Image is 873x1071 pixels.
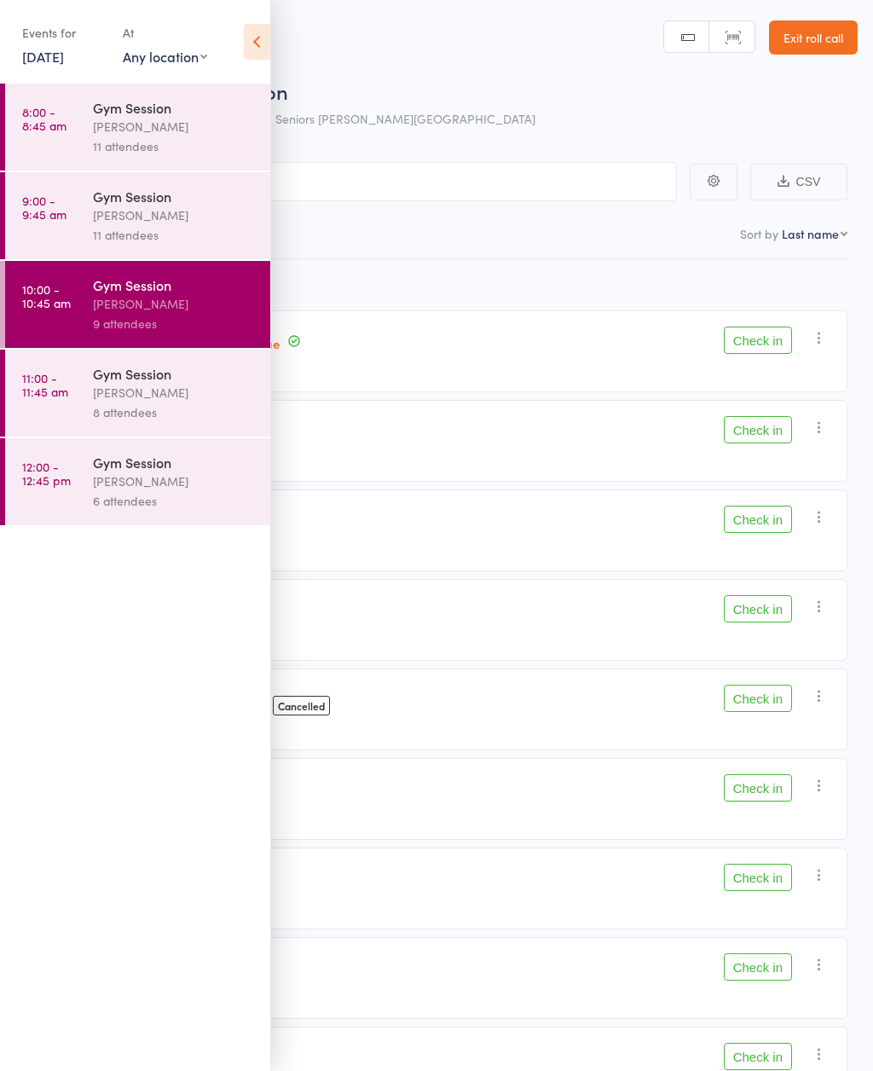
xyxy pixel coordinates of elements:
div: Gym Session [93,187,256,206]
button: Check in [724,416,792,443]
time: 10:00 - 10:45 am [22,282,71,310]
div: 11 attendees [93,136,256,156]
button: Check in [724,864,792,891]
div: [PERSON_NAME] [93,294,256,314]
span: Cancelled [273,696,330,715]
div: 9 attendees [93,314,256,333]
div: Last name [782,225,839,242]
a: Exit roll call [769,20,858,55]
div: Gym Session [93,364,256,383]
a: 8:00 -8:45 amGym Session[PERSON_NAME]11 attendees [5,84,270,171]
div: 8 attendees [93,402,256,422]
button: Check in [724,685,792,712]
time: 8:00 - 8:45 am [22,105,66,132]
div: 6 attendees [93,491,256,511]
button: Check in [724,595,792,622]
div: Gym Session [93,275,256,294]
time: 12:00 - 12:45 pm [22,460,71,487]
button: CSV [750,164,847,200]
div: Events for [22,19,106,47]
div: At [123,19,207,47]
a: 12:00 -12:45 pmGym Session[PERSON_NAME]6 attendees [5,438,270,525]
div: Gym Session [93,98,256,117]
input: Search by name [26,162,677,201]
button: Check in [724,506,792,533]
button: Check in [724,327,792,354]
div: [PERSON_NAME] [93,206,256,225]
a: [DATE] [22,47,64,66]
span: Seniors [PERSON_NAME][GEOGRAPHIC_DATA] [275,110,535,127]
a: 11:00 -11:45 amGym Session[PERSON_NAME]8 attendees [5,350,270,437]
time: 11:00 - 11:45 am [22,371,68,398]
div: [PERSON_NAME] [93,383,256,402]
button: Check in [724,953,792,981]
button: Check in [724,774,792,802]
button: Check in [724,1043,792,1070]
a: 10:00 -10:45 amGym Session[PERSON_NAME]9 attendees [5,261,270,348]
div: 11 attendees [93,225,256,245]
div: Gym Session [93,453,256,472]
label: Sort by [740,225,778,242]
time: 9:00 - 9:45 am [22,194,66,221]
a: 9:00 -9:45 amGym Session[PERSON_NAME]11 attendees [5,172,270,259]
div: [PERSON_NAME] [93,472,256,491]
div: Any location [123,47,207,66]
div: [PERSON_NAME] [93,117,256,136]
